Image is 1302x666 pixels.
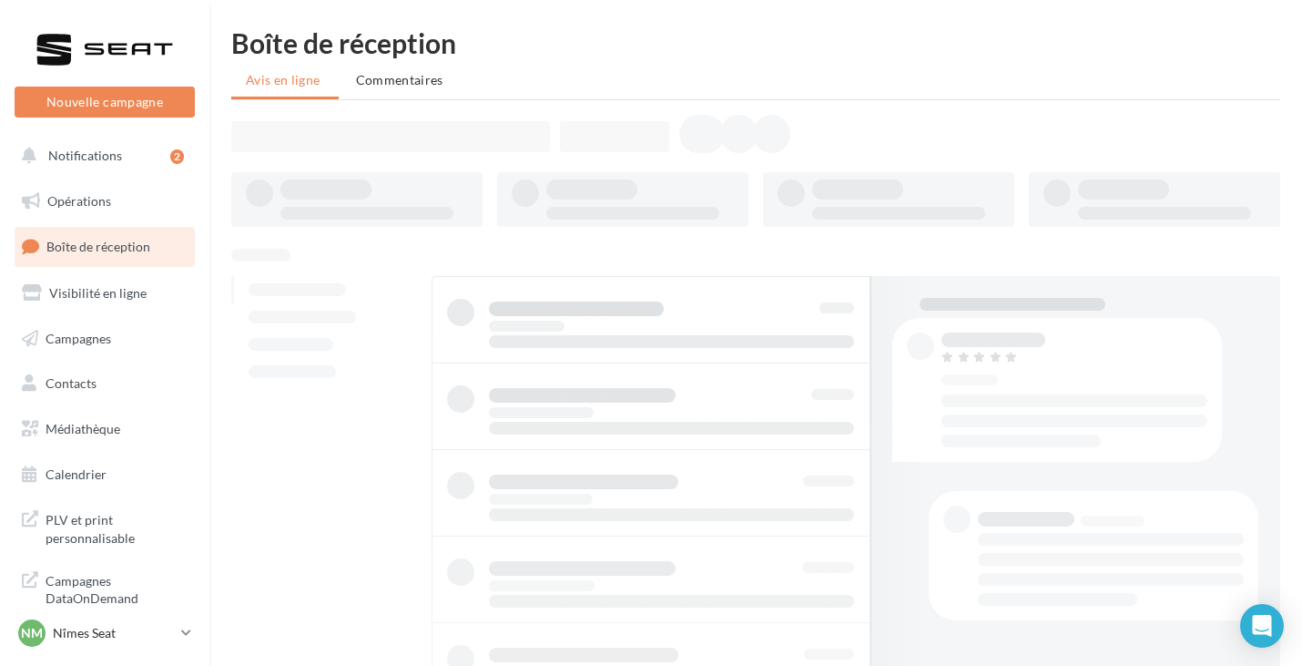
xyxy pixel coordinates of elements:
a: Nm Nîmes Seat [15,616,195,651]
a: Visibilité en ligne [11,274,198,313]
a: Opérations [11,182,198,220]
span: Médiathèque [46,421,120,436]
span: Nm [21,624,43,642]
button: Nouvelle campagne [15,87,195,118]
span: Commentaires [356,72,443,87]
a: Boîte de réception [11,227,198,266]
p: Nîmes Seat [53,624,174,642]
span: Calendrier [46,466,107,482]
span: Visibilité en ligne [49,285,147,301]
span: Opérations [47,193,111,209]
a: Calendrier [11,456,198,494]
a: PLV et print personnalisable [11,500,198,554]
span: Notifications [48,148,122,163]
span: Campagnes DataOnDemand [46,569,188,608]
div: Open Intercom Messenger [1240,604,1284,648]
a: Médiathèque [11,410,198,448]
span: PLV et print personnalisable [46,507,188,547]
a: Campagnes [11,320,198,358]
a: Contacts [11,364,198,403]
span: Contacts [46,375,97,391]
span: Campagnes [46,330,111,345]
a: Campagnes DataOnDemand [11,561,198,615]
button: Notifications 2 [11,137,191,175]
span: Boîte de réception [46,239,150,254]
div: Boîte de réception [231,29,1280,56]
div: 2 [170,149,184,164]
